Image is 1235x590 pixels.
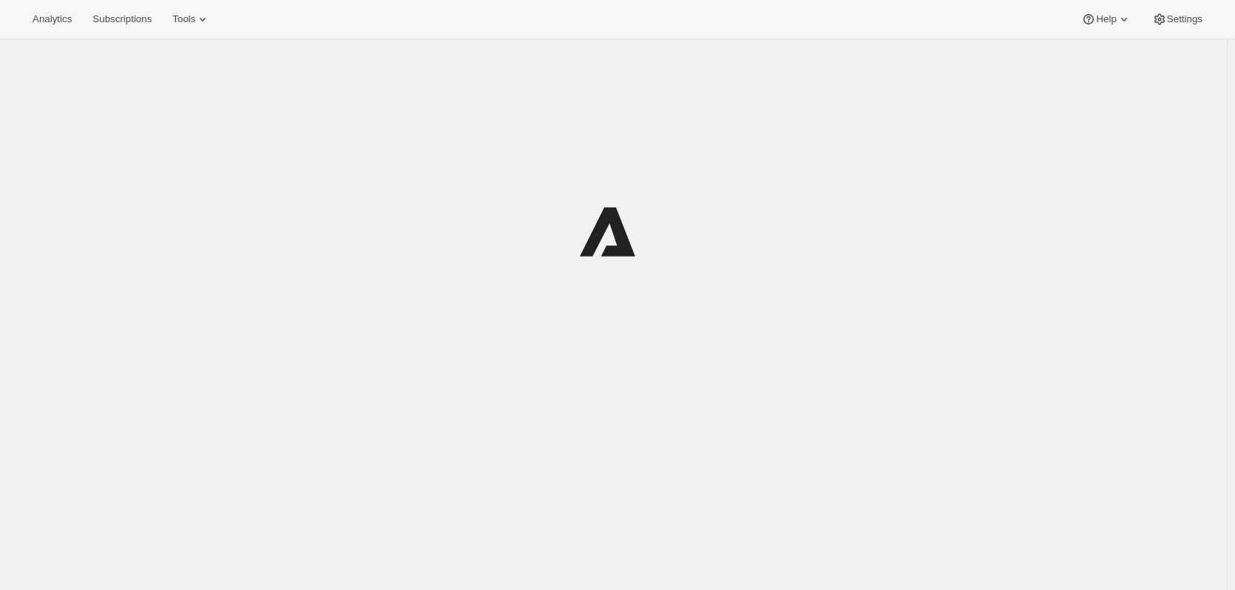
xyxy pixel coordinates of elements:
[172,13,195,25] span: Tools
[1096,13,1116,25] span: Help
[1072,9,1140,30] button: Help
[1143,9,1211,30] button: Settings
[163,9,219,30] button: Tools
[92,13,152,25] span: Subscriptions
[24,9,81,30] button: Analytics
[1167,13,1202,25] span: Settings
[84,9,160,30] button: Subscriptions
[33,13,72,25] span: Analytics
